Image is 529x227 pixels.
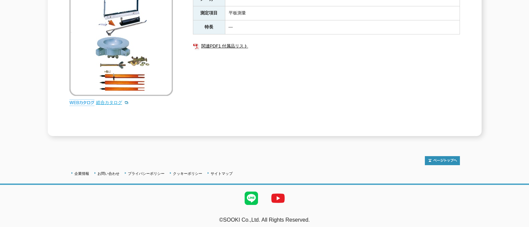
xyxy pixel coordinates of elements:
[173,172,202,176] a: クッキーポリシー
[211,172,233,176] a: サイトマップ
[96,100,129,105] a: 総合カタログ
[128,172,165,176] a: プライバシーポリシー
[265,185,291,212] img: YouTube
[225,6,460,20] td: 平板測量
[425,156,460,165] img: トップページへ
[193,42,460,50] a: 関連PDF1 付属品リスト
[97,172,119,176] a: お問い合わせ
[69,99,94,106] img: webカタログ
[193,20,225,34] th: 特長
[193,6,225,20] th: 測定項目
[238,185,265,212] img: LINE
[225,20,460,34] td: ―
[74,172,89,176] a: 企業情報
